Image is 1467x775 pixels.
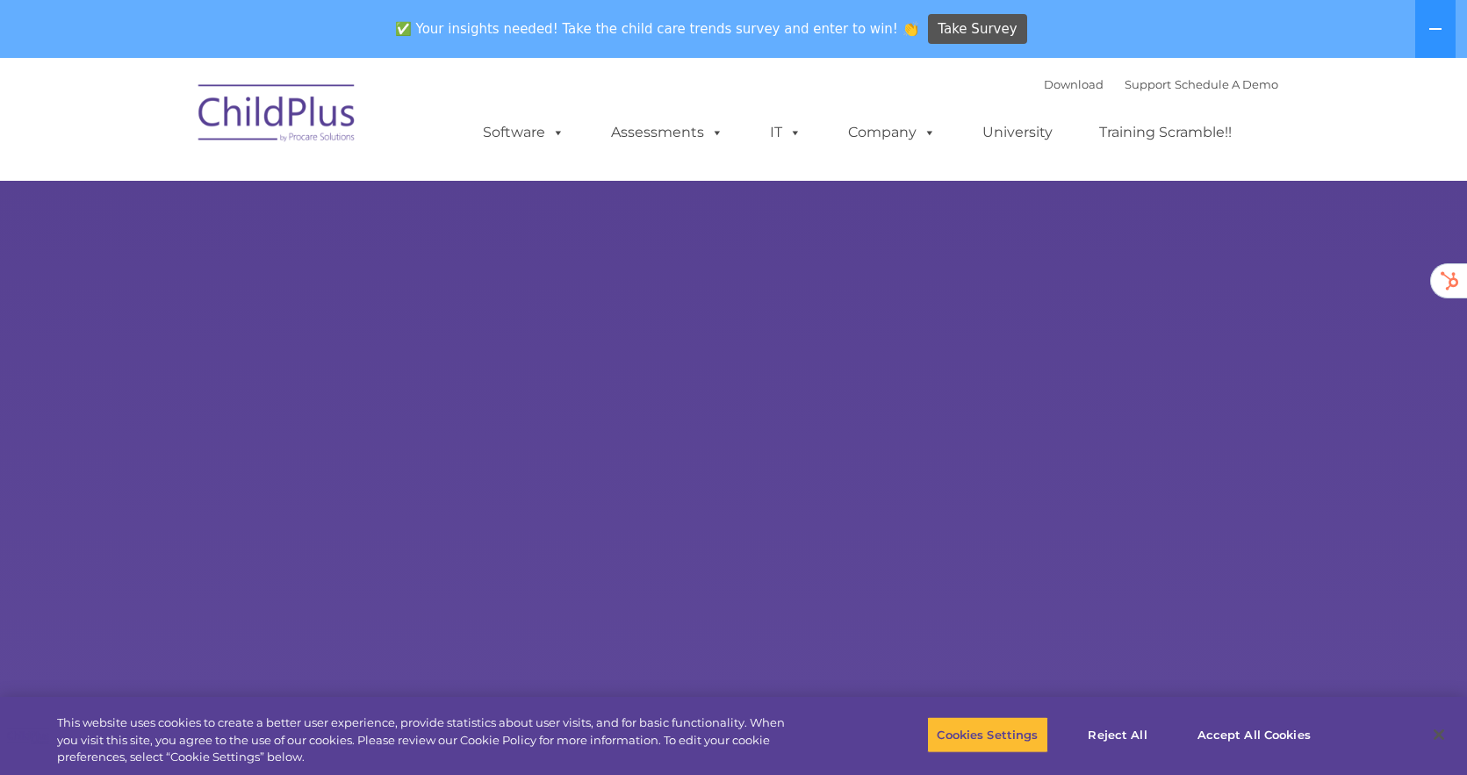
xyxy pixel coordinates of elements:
[965,115,1070,150] a: University
[831,115,953,150] a: Company
[244,116,298,129] span: Last name
[388,11,925,46] span: ✅ Your insights needed! Take the child care trends survey and enter to win! 👏
[1175,77,1278,91] a: Schedule A Demo
[1125,77,1171,91] a: Support
[1420,715,1458,754] button: Close
[465,115,582,150] a: Software
[938,14,1017,45] span: Take Survey
[593,115,741,150] a: Assessments
[190,72,365,160] img: ChildPlus by Procare Solutions
[1044,77,1104,91] a: Download
[244,188,319,201] span: Phone number
[752,115,819,150] a: IT
[928,14,1027,45] a: Take Survey
[1188,716,1320,753] button: Accept All Cookies
[57,714,807,766] div: This website uses cookies to create a better user experience, provide statistics about user visit...
[927,716,1047,753] button: Cookies Settings
[1044,77,1278,91] font: |
[1063,716,1173,753] button: Reject All
[1082,115,1249,150] a: Training Scramble!!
